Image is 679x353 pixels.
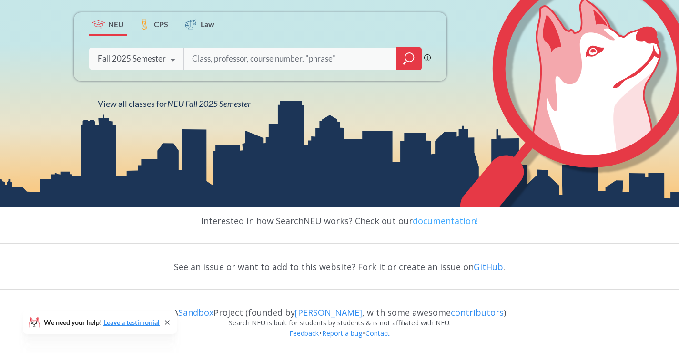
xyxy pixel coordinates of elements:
span: CPS [154,19,168,30]
a: contributors [451,307,504,318]
a: GitHub [474,261,503,272]
a: Feedback [289,329,319,338]
span: Law [201,19,214,30]
a: Sandbox [178,307,213,318]
svg: magnifying glass [403,52,415,65]
span: NEU [108,19,124,30]
div: Fall 2025 Semester [98,53,166,64]
span: View all classes for [98,98,251,109]
a: documentation! [413,215,478,227]
div: magnifying glass [396,47,422,70]
a: Contact [365,329,390,338]
a: [PERSON_NAME] [295,307,362,318]
a: Report a bug [322,329,363,338]
input: Class, professor, course number, "phrase" [191,49,389,69]
span: NEU Fall 2025 Semester [167,98,251,109]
